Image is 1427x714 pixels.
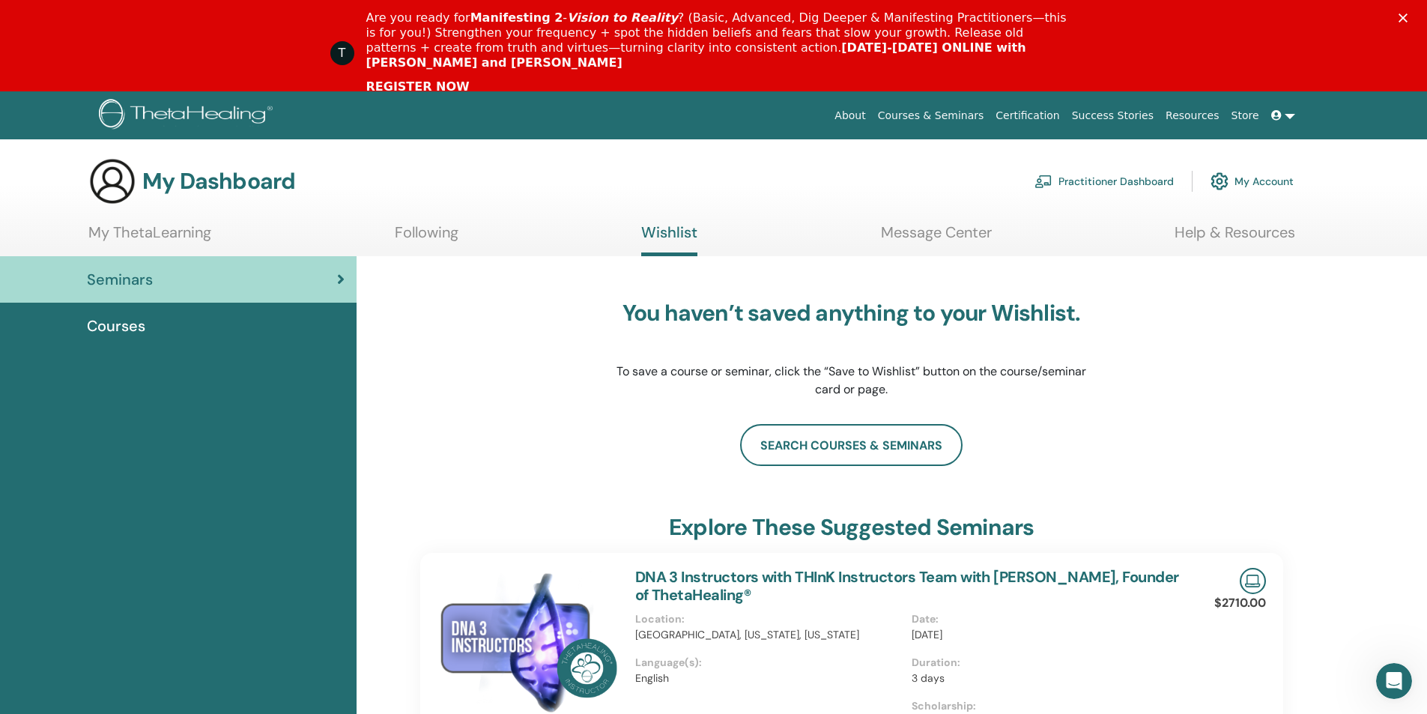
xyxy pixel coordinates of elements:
[1376,663,1412,699] iframe: Intercom live chat
[1399,13,1414,22] div: Kapat
[616,363,1088,399] p: To save a course or seminar, click the “Save to Wishlist” button on the course/seminar card or page.
[990,102,1065,130] a: Certification
[912,655,1179,671] p: Duration :
[912,671,1179,686] p: 3 days
[366,40,1026,70] b: [DATE]-[DATE] ONLINE with [PERSON_NAME] and [PERSON_NAME]
[88,223,211,252] a: My ThetaLearning
[1211,165,1294,198] a: My Account
[872,102,990,130] a: Courses & Seminars
[669,514,1034,541] h3: explore these suggested seminars
[366,10,1073,70] div: Are you ready for - ? (Basic, Advanced, Dig Deeper & Manifesting Practitioners—this is for you!) ...
[1160,102,1225,130] a: Resources
[740,424,963,466] a: search courses & seminars
[635,671,903,686] p: English
[616,300,1088,327] h3: You haven’t saved anything to your Wishlist.
[881,223,992,252] a: Message Center
[1034,175,1052,188] img: chalkboard-teacher.svg
[635,567,1179,605] a: DNA 3 Instructors with THInK Instructors Team with [PERSON_NAME], Founder of ThetaHealing®
[366,79,470,96] a: REGISTER NOW
[1214,594,1266,612] p: $2710.00
[1034,165,1174,198] a: Practitioner Dashboard
[912,627,1179,643] p: [DATE]
[470,10,563,25] b: Manifesting 2
[88,157,136,205] img: generic-user-icon.jpg
[641,223,697,256] a: Wishlist
[1240,568,1266,594] img: Live Online Seminar
[87,268,153,291] span: Seminars
[330,41,354,65] div: Profile image for ThetaHealing
[87,315,145,337] span: Courses
[1225,102,1265,130] a: Store
[912,698,1179,714] p: Scholarship :
[635,611,903,627] p: Location :
[395,223,458,252] a: Following
[567,10,678,25] i: Vision to Reality
[635,655,903,671] p: Language(s) :
[1066,102,1160,130] a: Success Stories
[828,102,871,130] a: About
[1175,223,1295,252] a: Help & Resources
[912,611,1179,627] p: Date :
[1211,169,1228,194] img: cog.svg
[142,168,295,195] h3: My Dashboard
[99,99,278,133] img: logo.png
[635,627,903,643] p: [GEOGRAPHIC_DATA], [US_STATE], [US_STATE]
